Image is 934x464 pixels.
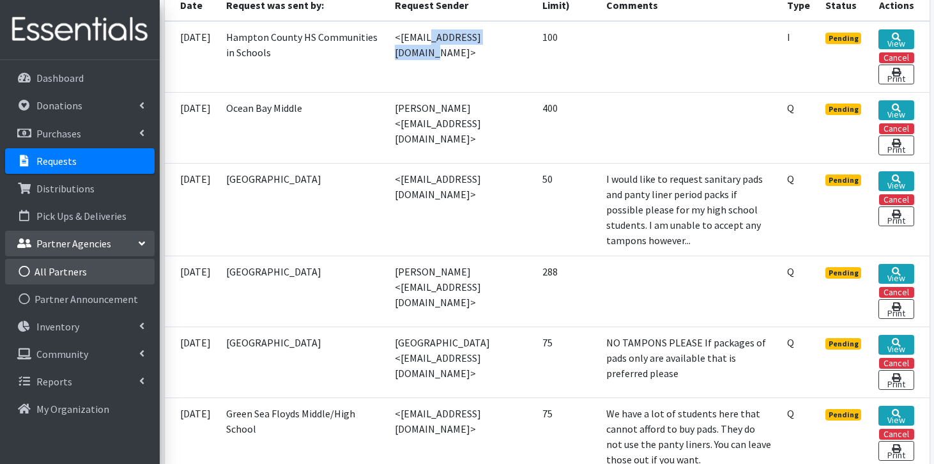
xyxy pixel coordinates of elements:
a: Reports [5,369,155,394]
p: Dashboard [36,72,84,84]
a: Partner Agencies [5,231,155,256]
a: Print [878,206,914,226]
a: Inventory [5,314,155,339]
a: Partner Announcement [5,286,155,312]
a: View [878,29,914,49]
td: [GEOGRAPHIC_DATA] <[EMAIL_ADDRESS][DOMAIN_NAME]> [387,327,535,398]
a: Print [878,370,914,390]
td: 75 [535,327,599,398]
button: Cancel [879,358,914,369]
p: Inventory [36,320,79,333]
td: I would like to request sanitary pads and panty liner period packs if possible please for my high... [599,163,779,256]
a: All Partners [5,259,155,284]
a: View [878,100,914,120]
p: Partner Agencies [36,237,111,250]
a: Print [878,299,914,319]
abbr: Quantity [787,336,794,349]
a: View [878,335,914,355]
abbr: Quantity [787,102,794,114]
a: Print [878,135,914,155]
span: Pending [825,267,862,279]
img: HumanEssentials [5,8,155,51]
a: Community [5,341,155,367]
a: Print [878,441,914,461]
p: Requests [36,155,77,167]
span: Pending [825,174,862,186]
td: Ocean Bay Middle [218,92,388,163]
td: [PERSON_NAME] <[EMAIL_ADDRESS][DOMAIN_NAME]> [387,256,535,327]
td: [PERSON_NAME] <[EMAIL_ADDRESS][DOMAIN_NAME]> [387,92,535,163]
p: Community [36,348,88,360]
a: View [878,264,914,284]
span: Pending [825,33,862,44]
span: Pending [825,338,862,350]
button: Cancel [879,194,914,205]
a: My Organization [5,396,155,422]
a: Donations [5,93,155,118]
td: <[EMAIL_ADDRESS][DOMAIN_NAME]> [387,21,535,93]
button: Cancel [879,429,914,440]
p: Purchases [36,127,81,140]
td: [DATE] [165,256,218,327]
abbr: Quantity [787,173,794,185]
td: Hampton County HS Communities in Schools [218,21,388,93]
abbr: Quantity [787,407,794,420]
a: Pick Ups & Deliveries [5,203,155,229]
p: Distributions [36,182,95,195]
p: Pick Ups & Deliveries [36,210,126,222]
p: Reports [36,375,72,388]
a: View [878,171,914,191]
td: 288 [535,256,599,327]
a: View [878,406,914,426]
td: [DATE] [165,92,218,163]
td: [DATE] [165,21,218,93]
p: Donations [36,99,82,112]
a: Print [878,65,914,84]
td: [GEOGRAPHIC_DATA] [218,327,388,398]
td: NO TAMPONS PLEASE If packages of pads only are available that is preferred please [599,327,779,398]
td: [DATE] [165,163,218,256]
td: <[EMAIL_ADDRESS][DOMAIN_NAME]> [387,163,535,256]
a: Distributions [5,176,155,201]
a: Requests [5,148,155,174]
span: Pending [825,409,862,421]
td: [GEOGRAPHIC_DATA] [218,163,388,256]
td: [GEOGRAPHIC_DATA] [218,256,388,327]
p: My Organization [36,403,109,415]
span: Pending [825,104,862,115]
a: Purchases [5,121,155,146]
button: Cancel [879,123,914,134]
td: 100 [535,21,599,93]
button: Cancel [879,287,914,298]
td: [DATE] [165,327,218,398]
abbr: Quantity [787,265,794,278]
td: 50 [535,163,599,256]
td: 400 [535,92,599,163]
button: Cancel [879,52,914,63]
abbr: Individual [787,31,790,43]
a: Dashboard [5,65,155,91]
